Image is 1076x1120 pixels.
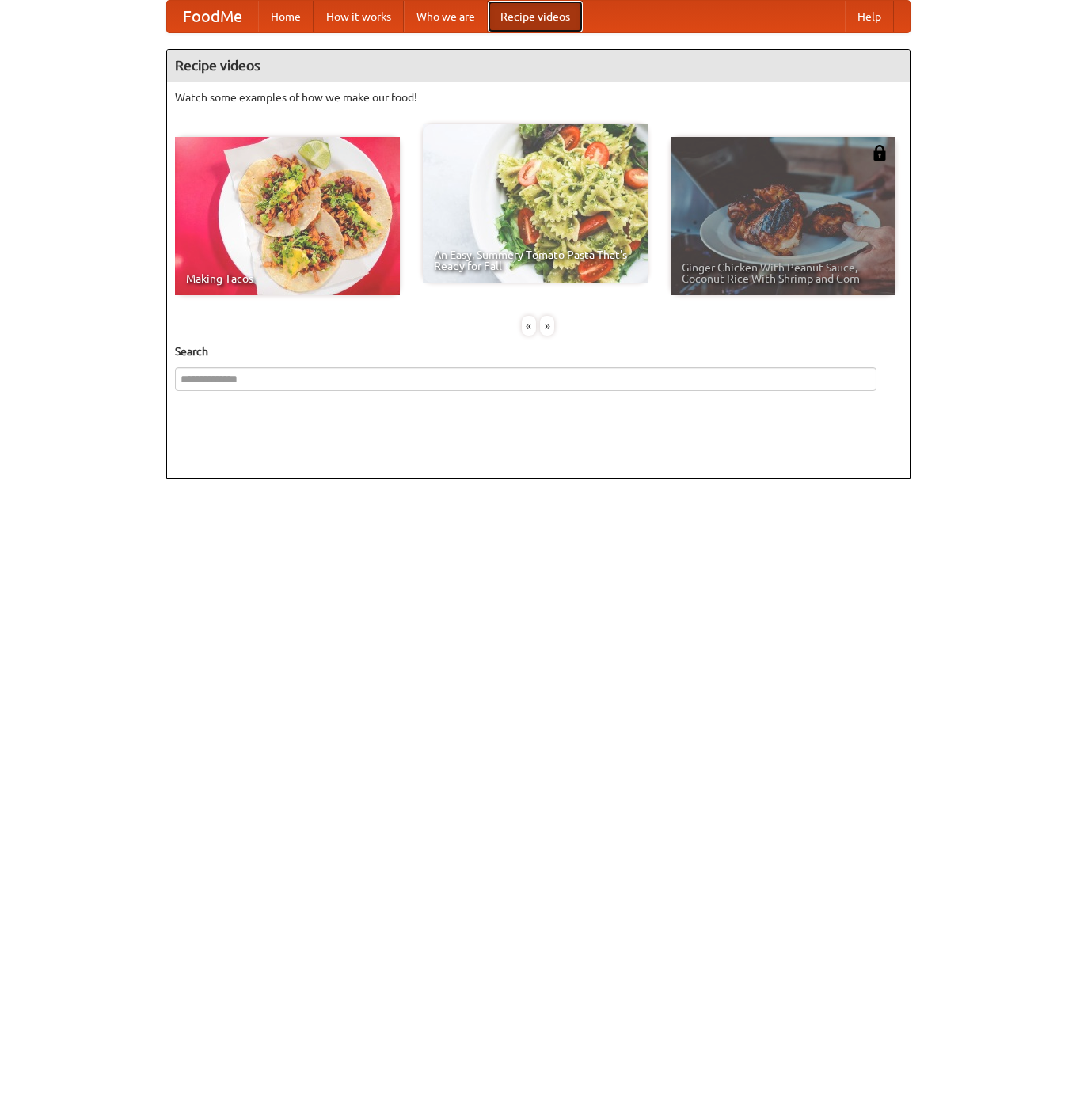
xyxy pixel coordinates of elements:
a: An Easy, Summery Tomato Pasta That's Ready for Fall [423,124,648,283]
a: Recipe videos [488,1,583,32]
p: Watch some examples of how we make our food! [175,89,902,105]
span: An Easy, Summery Tomato Pasta That's Ready for Fall [434,249,637,271]
a: Help [845,1,894,32]
a: Home [258,1,314,32]
div: » [540,316,554,336]
h4: Recipe videos [167,50,910,82]
a: How it works [314,1,404,32]
a: FoodMe [167,1,258,32]
div: « [522,316,536,336]
a: Who we are [404,1,488,32]
img: 483408.png [872,145,888,161]
span: Making Tacos [186,273,389,284]
h5: Search [175,344,902,359]
a: Making Tacos [175,137,400,295]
